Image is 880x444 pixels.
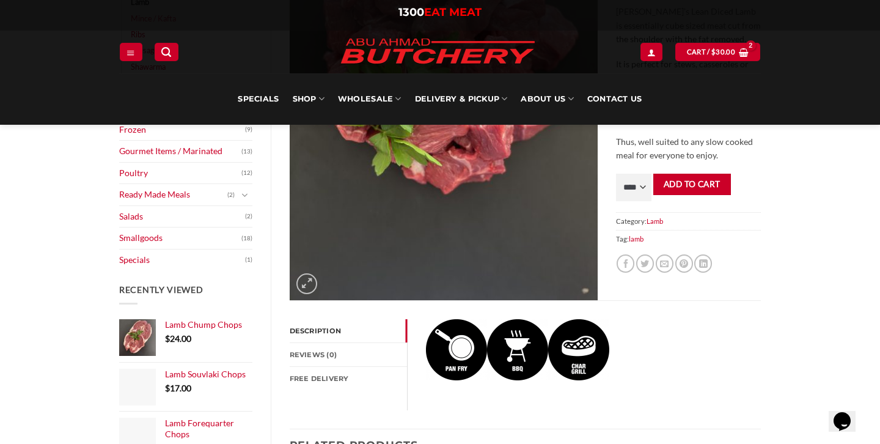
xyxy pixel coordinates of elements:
[245,120,252,139] span: (9)
[245,251,252,269] span: (1)
[165,333,170,344] span: $
[165,383,191,393] bdi: 17.00
[119,284,204,295] span: Recently Viewed
[120,43,142,61] a: Menu
[238,188,252,202] button: Toggle
[238,73,279,125] a: Specials
[241,142,252,161] span: (13)
[290,319,408,342] a: Description
[293,73,324,125] a: SHOP
[241,229,252,248] span: (18)
[415,73,508,125] a: Delivery & Pickup
[227,186,235,204] span: (2)
[640,43,662,61] a: My account
[155,43,178,61] a: Search
[331,31,544,73] img: Abu Ahmad Butchery
[296,273,317,294] a: Zoom
[119,206,245,228] a: Salads
[675,43,760,61] a: View cart
[829,395,868,432] iframe: chat widget
[165,418,252,440] a: Lamb Forequarter Chops
[119,119,245,141] a: Frozen
[165,369,252,380] a: Lamb Souvlaki Chops
[675,254,693,272] a: Pin on Pinterest
[165,369,246,379] span: Lamb Souvlaki Chops
[165,383,170,393] span: $
[119,250,245,271] a: Specials
[711,46,716,57] span: $
[617,254,634,272] a: Share on Facebook
[548,319,609,380] img: Lean Diced Lamb
[119,141,241,162] a: Gourmet Items / Marinated
[587,73,642,125] a: Contact Us
[616,230,761,248] span: Tag:
[119,228,241,249] a: Smallgoods
[290,367,408,390] a: FREE Delivery
[245,207,252,226] span: (2)
[398,6,424,19] span: 1300
[290,343,408,366] a: Reviews (0)
[487,319,548,380] img: Lean Diced Lamb
[711,48,735,56] bdi: 30.00
[119,184,227,205] a: Ready Made Meals
[241,164,252,182] span: (12)
[616,212,761,230] span: Category:
[165,319,252,330] a: Lamb Chump Chops
[338,73,402,125] a: Wholesale
[653,174,731,195] button: Add to cart
[636,254,654,272] a: Share on Twitter
[165,418,234,439] span: Lamb Forequarter Chops
[165,319,242,330] span: Lamb Chump Chops
[687,46,735,57] span: Cart /
[694,254,712,272] a: Share on LinkedIn
[165,333,191,344] bdi: 24.00
[424,6,482,19] span: EAT MEAT
[656,254,673,272] a: Email to a Friend
[629,235,643,243] a: lamb
[426,319,487,380] img: Lean Diced Lamb
[398,6,482,19] a: 1300EAT MEAT
[521,73,573,125] a: About Us
[616,135,761,163] p: Thus, well suited to any slow cooked meal for everyone to enjoy.
[647,217,663,225] a: Lamb
[119,163,241,184] a: Poultry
